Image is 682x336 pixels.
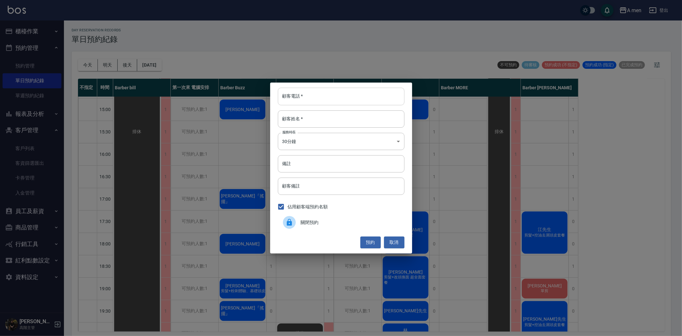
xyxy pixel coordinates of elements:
[301,219,399,226] span: 關閉預約
[288,204,328,210] span: 佔用顧客端預約名額
[360,236,381,248] button: 預約
[282,130,296,135] label: 服務時長
[278,213,404,231] div: 關閉預約
[384,236,404,248] button: 取消
[278,133,404,150] div: 30分鐘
